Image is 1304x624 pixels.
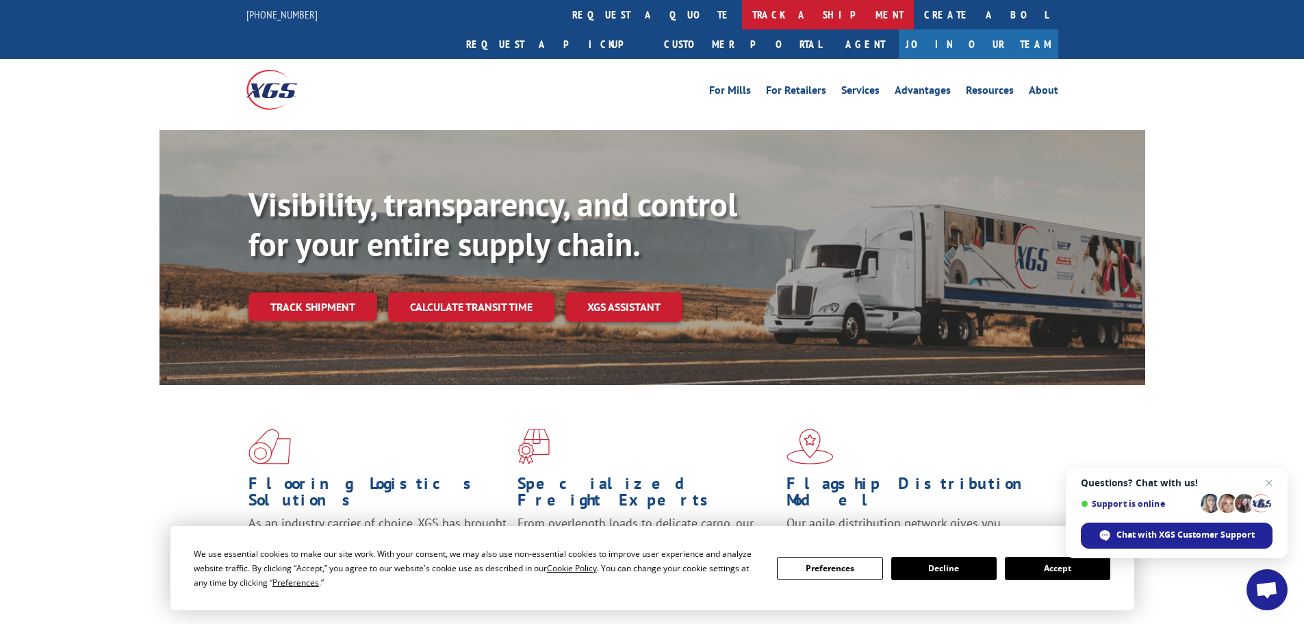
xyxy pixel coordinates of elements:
a: Customer Portal [654,29,832,59]
span: Support is online [1081,499,1196,509]
b: Visibility, transparency, and control for your entire supply chain. [248,183,737,265]
a: Agent [832,29,899,59]
span: Preferences [272,577,319,588]
span: Cookie Policy [547,562,597,574]
a: For Mills [709,85,751,100]
img: xgs-icon-flagship-distribution-model-red [787,429,834,464]
a: Track shipment [248,292,377,321]
a: XGS ASSISTANT [565,292,682,322]
a: Resources [966,85,1014,100]
span: Close chat [1261,475,1277,491]
div: Chat with XGS Customer Support [1081,523,1273,549]
button: Preferences [777,557,882,580]
h1: Flooring Logistics Solutions [248,475,507,515]
a: For Retailers [766,85,826,100]
span: Chat with XGS Customer Support [1116,529,1255,541]
a: Advantages [895,85,951,100]
a: Request a pickup [456,29,654,59]
h1: Flagship Distribution Model [787,475,1045,515]
a: Services [841,85,880,100]
button: Accept [1005,557,1110,580]
img: xgs-icon-focused-on-flooring-red [517,429,550,464]
a: Calculate transit time [388,292,554,322]
div: We use essential cookies to make our site work. With your consent, we may also use non-essential ... [194,547,760,590]
div: Cookie Consent Prompt [170,526,1134,610]
span: As an industry carrier of choice, XGS has brought innovation and dedication to flooring logistics... [248,515,507,564]
a: [PHONE_NUMBER] [246,8,318,21]
div: Open chat [1247,569,1288,610]
span: Questions? Chat with us! [1081,477,1273,488]
h1: Specialized Freight Experts [517,475,776,515]
a: About [1029,85,1058,100]
button: Decline [891,557,997,580]
a: Join Our Team [899,29,1058,59]
p: From overlength loads to delicate cargo, our experienced staff knows the best way to move your fr... [517,515,776,576]
img: xgs-icon-total-supply-chain-intelligence-red [248,429,291,464]
span: Our agile distribution network gives you nationwide inventory management on demand. [787,515,1038,547]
